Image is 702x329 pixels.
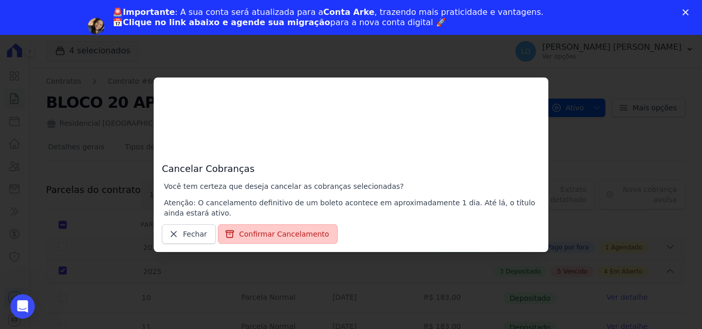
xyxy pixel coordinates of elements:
a: Fechar [162,224,216,244]
img: Profile image for Adriane [88,18,104,34]
h3: Cancelar Cobranças [162,86,540,175]
b: 🚨Importante [113,7,175,17]
iframe: Intercom live chat [10,294,35,319]
button: Confirmar Cancelamento [218,224,338,244]
span: Fechar [183,229,207,239]
p: Atenção: O cancelamento definitivo de um boleto acontece em aproximadamente 1 dia. Até lá, o títu... [164,198,540,218]
p: Você tem certeza que deseja cancelar as cobranças selecionadas? [164,181,540,191]
a: Agendar migração [113,34,197,45]
div: Fechar [682,9,693,15]
div: : A sua conta será atualizada para a , trazendo mais praticidade e vantagens. 📅 para a nova conta... [113,7,544,28]
b: Conta Arke [323,7,374,17]
b: Clique no link abaixo e agende sua migração [123,17,330,27]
